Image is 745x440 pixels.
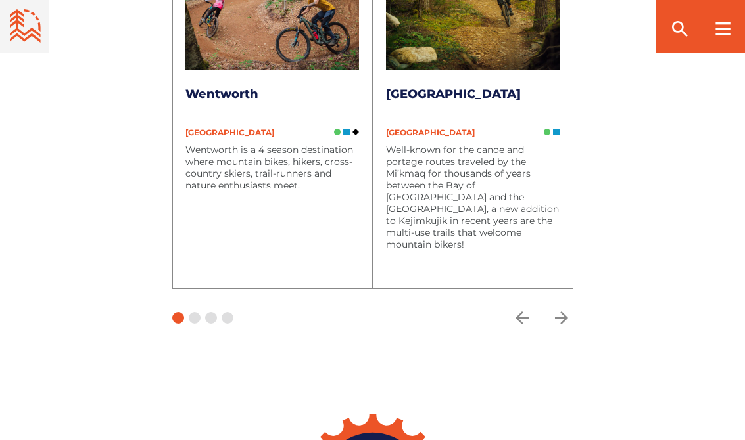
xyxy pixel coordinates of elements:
img: Green Circle [334,129,341,135]
ion-icon: search [669,18,690,39]
span: [GEOGRAPHIC_DATA] [386,127,475,137]
ion-icon: arrow forward [552,308,571,328]
span: [GEOGRAPHIC_DATA] [185,127,274,137]
img: Green Circle [544,129,550,135]
a: [GEOGRAPHIC_DATA] [386,87,521,101]
img: Black Diamond [352,129,359,135]
a: Wentworth [185,87,258,101]
img: Blue Square [553,129,560,135]
img: Blue Square [343,129,350,135]
p: Wentworth is a 4 season destination where mountain bikes, hikers, cross-country skiers, trail-run... [185,144,359,191]
p: Well-known for the canoe and portage routes traveled by the Mi’kmaq for thousands of years betwee... [386,144,560,250]
ion-icon: arrow back [512,308,532,328]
